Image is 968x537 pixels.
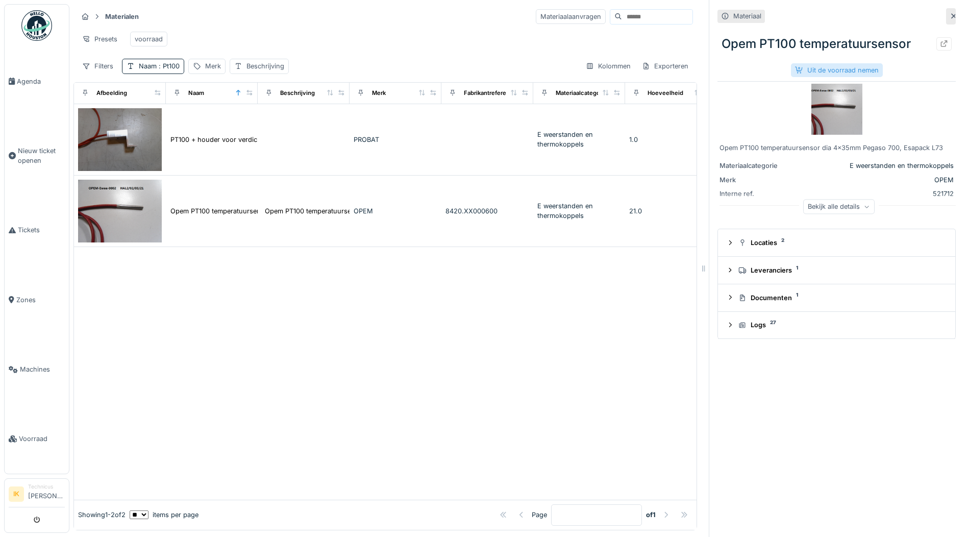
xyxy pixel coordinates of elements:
div: Opem PT100 temperatuursensor [170,206,271,216]
div: Fabrikantreferentie [464,89,517,97]
summary: Locaties2 [722,233,951,252]
a: IK Technicus[PERSON_NAME] [9,483,65,507]
img: PT100 + houder voor verdichter [78,108,162,171]
img: Opem PT100 temperatuursensor [811,84,862,135]
div: E weerstanden en thermokoppels [537,130,621,149]
div: Beschrijving [246,61,284,71]
li: [PERSON_NAME] [28,483,65,505]
div: voorraad [135,34,163,44]
div: Leveranciers [738,265,943,275]
div: Afbeelding [96,89,127,97]
div: Opem PT100 temperatuursensor [717,31,956,57]
div: 8420.XX000600 [445,206,529,216]
div: PT100 + houder voor verdichter [170,135,269,144]
div: PROBAT [354,135,437,144]
div: E weerstanden en thermokoppels [800,161,954,170]
img: Opem PT100 temperatuursensor [78,180,162,242]
div: Merk [372,89,386,97]
span: Machines [20,364,65,374]
div: OPEM [354,206,437,216]
div: Interne ref. [719,189,796,199]
div: Hoeveelheid [648,89,683,97]
li: IK [9,486,24,502]
div: Materiaalaanvragen [536,9,606,24]
div: Opem PT100 temperatuursensor dia 4x35mm Pegaso... [265,206,437,216]
summary: Leveranciers1 [722,261,951,280]
div: Technicus [28,483,65,491]
div: Exporteren [637,59,693,74]
summary: Documenten1 [722,288,951,307]
a: Nieuw ticket openen [5,116,69,196]
div: E weerstanden en thermokoppels [537,201,621,221]
a: Zones [5,265,69,334]
a: Machines [5,335,69,404]
div: Documenten [738,293,943,303]
div: Opem PT100 temperatuursensor dia 4x35mm Pegaso 700, Esapack L73 [719,143,954,153]
div: Materiaalcategorie [556,89,607,97]
span: Zones [16,295,65,305]
span: Voorraad [19,434,65,444]
div: 21.0 [629,206,713,216]
div: items per page [130,510,198,520]
strong: Materialen [101,12,143,21]
span: Nieuw ticket openen [18,146,65,165]
div: 521712 [800,189,954,199]
div: Beschrijving [280,89,315,97]
summary: Logs27 [722,316,951,335]
div: Showing 1 - 2 of 2 [78,510,126,520]
div: 1.0 [629,135,713,144]
div: Uit de voorraad nemen [791,63,883,77]
div: Merk [719,175,796,185]
span: : Pt100 [157,62,180,70]
a: Tickets [5,196,69,265]
div: Naam [188,89,204,97]
a: Agenda [5,46,69,116]
div: Bekijk alle details [803,199,875,214]
div: OPEM [800,175,954,185]
strong: of 1 [646,510,656,520]
span: Tickets [18,225,65,235]
div: Page [532,510,547,520]
div: Kolommen [581,59,635,74]
img: Badge_color-CXgf-gQk.svg [21,10,52,41]
div: Merk [205,61,221,71]
div: Logs [738,320,943,330]
div: Materiaal [733,11,761,21]
div: Filters [78,59,118,74]
div: Naam [139,61,180,71]
a: Voorraad [5,404,69,474]
div: Materiaalcategorie [719,161,796,170]
div: Locaties [738,238,943,248]
div: Presets [78,32,122,46]
span: Agenda [17,77,65,86]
